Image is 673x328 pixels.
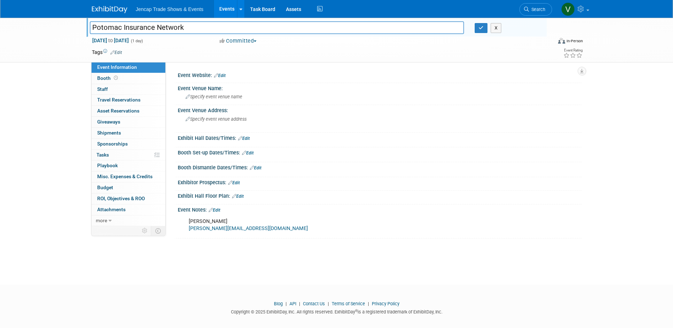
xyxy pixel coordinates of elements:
[96,218,107,223] span: more
[139,226,151,235] td: Personalize Event Tab Strip
[519,3,552,16] a: Search
[92,73,165,84] a: Booth
[97,185,113,190] span: Budget
[110,50,122,55] a: Edit
[566,38,583,44] div: In-Person
[563,49,583,52] div: Event Rating
[228,180,240,185] a: Edit
[232,194,244,199] a: Edit
[92,215,165,226] a: more
[97,86,108,92] span: Staff
[184,214,503,236] div: [PERSON_NAME]
[355,309,358,313] sup: ®
[242,151,254,155] a: Edit
[332,301,365,306] a: Terms of Service
[366,301,371,306] span: |
[178,204,581,214] div: Event Notes:
[214,73,226,78] a: Edit
[372,301,399,306] a: Privacy Policy
[178,133,581,142] div: Exhibit Hall Dates/Times:
[97,108,139,114] span: Asset Reservations
[250,165,261,170] a: Edit
[151,226,165,235] td: Toggle Event Tabs
[510,37,583,48] div: Event Format
[97,141,128,147] span: Sponsorships
[561,2,575,16] img: Vanessa O'Brien
[92,171,165,182] a: Misc. Expenses & Credits
[107,38,114,43] span: to
[92,106,165,116] a: Asset Reservations
[529,7,545,12] span: Search
[289,301,296,306] a: API
[178,83,581,92] div: Event Venue Name:
[92,37,129,44] span: [DATE] [DATE]
[303,301,325,306] a: Contact Us
[92,204,165,215] a: Attachments
[97,174,153,179] span: Misc. Expenses & Credits
[238,136,250,141] a: Edit
[92,95,165,105] a: Travel Reservations
[92,117,165,127] a: Giveaways
[217,37,259,45] button: Committed
[97,163,118,168] span: Playbook
[178,105,581,114] div: Event Venue Address:
[92,49,122,56] td: Tags
[186,94,242,99] span: Specify event venue name
[96,152,109,158] span: Tasks
[178,162,581,171] div: Booth Dismantle Dates/Times:
[178,191,581,200] div: Exhibit Hall Floor Plan:
[97,119,120,125] span: Giveaways
[97,207,126,212] span: Attachments
[92,128,165,138] a: Shipments
[326,301,331,306] span: |
[97,64,137,70] span: Event Information
[97,75,119,81] span: Booth
[189,225,308,231] a: [PERSON_NAME][EMAIL_ADDRESS][DOMAIN_NAME]
[491,23,502,33] button: X
[92,139,165,149] a: Sponsorships
[178,70,581,79] div: Event Website:
[92,150,165,160] a: Tasks
[92,160,165,171] a: Playbook
[92,62,165,73] a: Event Information
[209,208,220,213] a: Edit
[92,182,165,193] a: Budget
[92,84,165,95] a: Staff
[92,6,127,13] img: ExhibitDay
[297,301,302,306] span: |
[92,193,165,204] a: ROI, Objectives & ROO
[97,130,121,136] span: Shipments
[97,196,145,201] span: ROI, Objectives & ROO
[178,177,581,186] div: Exhibitor Prospectus:
[274,301,283,306] a: Blog
[558,38,565,44] img: Format-Inperson.png
[136,6,204,12] span: Jencap Trade Shows & Events
[178,147,581,157] div: Booth Set-up Dates/Times:
[97,97,140,103] span: Travel Reservations
[186,116,247,122] span: Specify event venue address
[284,301,288,306] span: |
[112,75,119,81] span: Booth not reserved yet
[130,39,143,43] span: (1 day)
